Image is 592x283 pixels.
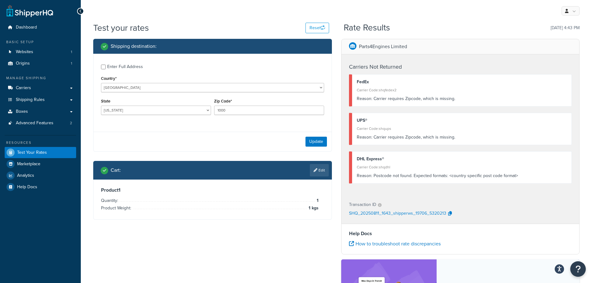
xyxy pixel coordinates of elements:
a: Edit [310,164,329,176]
h4: Carriers Not Returned [349,63,572,71]
span: 1 [315,197,319,204]
div: Carrier Code: shqups [357,124,567,133]
p: SHQ_20250811_1643_shipperws_19706_5320213 [349,209,446,218]
label: Zip Code* [214,99,232,103]
a: Test Your Rates [5,147,76,158]
div: Resources [5,140,76,145]
div: Carrier Code: shqdhl [357,163,567,171]
span: Websites [16,49,33,55]
span: Advanced Features [16,121,53,126]
span: Marketplace [17,162,40,167]
h4: Help Docs [349,230,572,237]
span: Reason: [357,134,372,140]
p: [DATE] 4:43 PM [551,24,580,32]
span: Product Weight: [101,205,133,211]
span: Analytics [17,173,34,178]
span: 2 [70,121,72,126]
span: Shipping Rules [16,97,45,103]
h3: Product 1 [101,187,324,193]
span: Carriers [16,85,31,91]
p: Parts4Engines Limited [359,42,407,51]
button: Reset [305,23,329,33]
span: Origins [16,61,30,66]
li: Websites [5,46,76,58]
span: 1 [71,61,72,66]
h2: Shipping destination : [111,43,157,49]
label: State [101,99,110,103]
div: Postcode not found. Expected formats: <country specific post code format> [357,171,567,180]
a: Help Docs [5,181,76,193]
div: Carrier requires Zipcode, which is missing. [357,133,567,142]
span: Quantity: [101,197,120,204]
a: Marketplace [5,158,76,170]
a: Analytics [5,170,76,181]
span: Reason: [357,95,372,102]
div: UPS® [357,116,567,125]
span: 1 [71,49,72,55]
a: Origins1 [5,58,76,69]
a: Carriers [5,82,76,94]
a: Shipping Rules [5,94,76,106]
div: DHL Express® [357,155,567,163]
a: Advanced Features2 [5,117,76,129]
button: Update [305,137,327,147]
div: Basic Setup [5,39,76,45]
h2: Rate Results [344,23,390,33]
div: Enter Full Address [107,62,143,71]
span: Boxes [16,109,28,114]
div: FedEx [357,78,567,86]
a: Boxes [5,106,76,117]
div: Carrier Code: shqfedex2 [357,86,567,94]
span: Help Docs [17,185,37,190]
input: Enter Full Address [101,65,106,69]
button: Open Resource Center [570,261,586,277]
li: Advanced Features [5,117,76,129]
div: Manage Shipping [5,75,76,81]
label: Country* [101,76,117,81]
span: 1 kgs [307,204,319,212]
span: Reason: [357,172,372,179]
h1: Test your rates [93,22,149,34]
a: How to troubleshoot rate discrepancies [349,240,441,247]
h2: Cart : [111,167,121,173]
div: Carrier requires Zipcode, which is missing. [357,94,567,103]
p: Transaction ID [349,200,376,209]
span: Dashboard [16,25,37,30]
a: Dashboard [5,22,76,33]
a: Websites1 [5,46,76,58]
li: Origins [5,58,76,69]
span: Test Your Rates [17,150,47,155]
